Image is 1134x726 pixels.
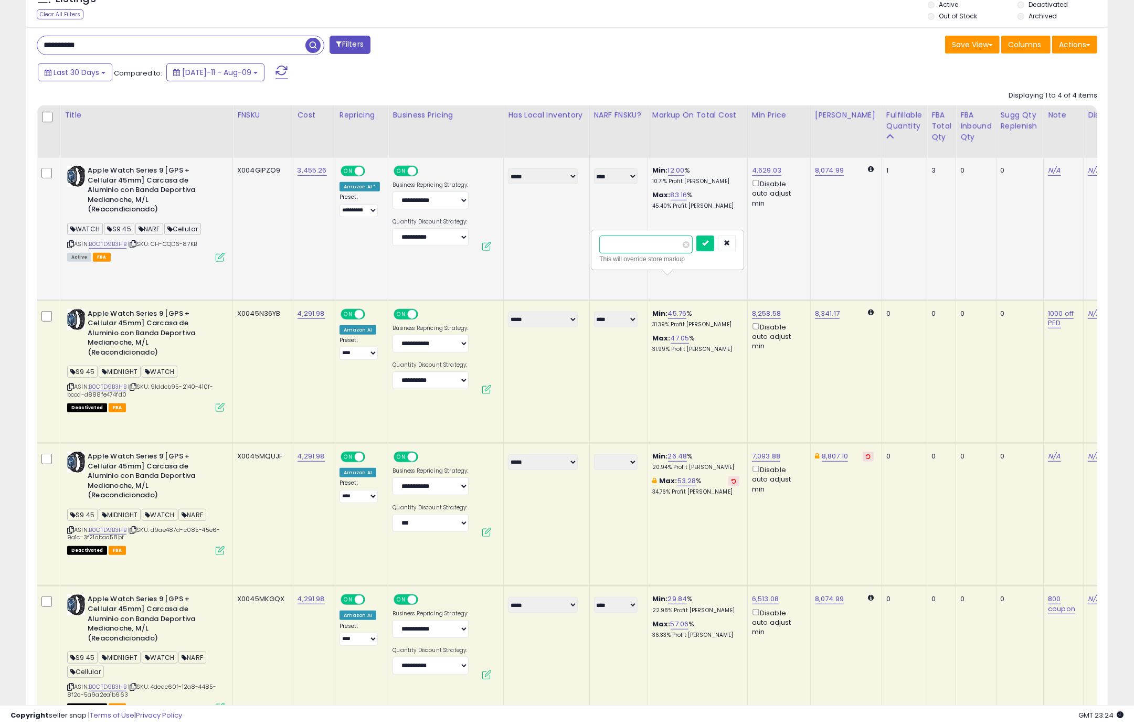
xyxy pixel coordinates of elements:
b: Apple Watch Series 9 [GPS + Cellular 45mm] Carcasa de Aluminio con Banda Deportiva Medianoche, M/... [88,452,215,503]
a: N/A [1088,451,1100,462]
div: X004GIPZO9 [237,166,285,175]
label: Quantity Discount Strategy: [393,504,469,511]
b: Max: [659,476,677,486]
div: Preset: [340,337,380,360]
div: [PERSON_NAME] [815,110,877,121]
div: FBA Total Qty [931,110,951,143]
p: 10.71% Profit [PERSON_NAME] [652,178,739,185]
b: Min: [652,451,668,461]
th: CSV column name: cust_attr_4_NARF FNSKU? [589,105,648,158]
div: 0 [960,594,988,604]
a: B0CTD9B3HB [89,382,126,391]
div: Disable auto adjust min [752,321,802,351]
div: 0 [960,309,988,318]
div: Clear All Filters [37,9,83,19]
span: OFF [417,309,433,318]
b: Max: [652,190,671,200]
div: 0 [886,594,919,604]
th: CSV column name: cust_attr_2_Has Local Inventory [504,105,589,158]
label: Business Repricing Strategy: [393,181,469,189]
span: S9 45 [67,366,98,378]
span: S9 45 [104,223,134,235]
span: FBA [109,703,126,712]
div: ASIN: [67,452,225,554]
strong: Copyright [10,710,49,720]
div: Displaying 1 to 4 of 4 items [1009,91,1097,101]
span: [DATE]-11 - Aug-09 [182,67,251,78]
a: 3,455.26 [298,165,327,176]
span: ON [342,453,355,462]
div: 0 [931,594,948,604]
span: WATCH [67,223,103,235]
div: % [652,190,739,210]
span: ON [395,595,408,604]
div: 0 [960,166,988,175]
div: % [652,166,739,185]
img: 41nAqE-qiTL._SL40_.jpg [67,452,85,473]
label: Quantity Discount Strategy: [393,361,469,369]
div: 0 [1001,452,1036,461]
a: 7,093.88 [752,451,780,462]
div: X0045MKGQX [237,594,285,604]
div: % [652,594,739,614]
a: 4,291.98 [298,308,325,319]
div: % [652,452,739,471]
span: OFF [363,167,380,176]
span: 2025-09-9 23:24 GMT [1078,710,1124,720]
a: N/A [1048,165,1061,176]
div: seller snap | | [10,711,182,721]
a: 6,513.08 [752,594,779,604]
span: All listings that are unavailable for purchase on Amazon for any reason other than out-of-stock [67,703,107,712]
span: ON [342,167,355,176]
div: 0 [1001,594,1036,604]
span: OFF [417,595,433,604]
div: 0 [1001,166,1036,175]
label: Business Repricing Strategy: [393,610,469,617]
div: This will override store markup [599,254,736,264]
span: WATCH [142,366,177,378]
b: Apple Watch Series 9 [GPS + Cellular 45mm] Carcasa de Aluminio con Banda Deportiva Medianoche, M/... [88,594,215,646]
span: FBA [109,403,126,412]
div: Amazon AI [340,325,376,335]
div: % [652,620,739,639]
div: Disable auto adjust min [752,464,802,494]
a: 8,807.10 [822,451,848,462]
div: Preset: [340,623,380,646]
div: Preset: [340,479,380,503]
span: All listings that are unavailable for purchase on Amazon for any reason other than out-of-stock [67,403,107,412]
div: X0045MQUJF [237,452,285,461]
label: Business Repricing Strategy: [393,467,469,475]
div: 0 [960,452,988,461]
span: | SKU: 91ddcb95-2140-410f-bccd-d888fe474fd0 [67,382,213,398]
a: N/A [1088,308,1100,319]
a: 53.28 [677,476,696,486]
div: Preset: [340,194,380,217]
a: 47.05 [671,333,690,344]
b: Apple Watch Series 9 [GPS + Cellular 45mm] Carcasa de Aluminio con Banda Deportiva Medianoche, M/... [88,166,215,217]
a: 1000 off PED [1048,308,1074,328]
span: S9 45 [67,509,98,521]
a: 8,258.58 [752,308,781,319]
span: WATCH [142,652,177,664]
label: Quantity Discount Strategy: [393,218,469,226]
div: FNSKU [237,110,289,121]
span: FBA [93,253,111,262]
p: 31.39% Profit [PERSON_NAME] [652,321,739,328]
a: 45.76 [668,308,687,319]
a: 8,074.99 [815,594,844,604]
span: Compared to: [114,68,162,78]
a: 4,291.98 [298,594,325,604]
a: 8,341.17 [815,308,840,319]
div: 0 [931,309,948,318]
div: 0 [886,452,919,461]
span: ON [342,595,355,604]
a: N/A [1088,165,1100,176]
div: 3 [931,166,948,175]
div: Note [1048,110,1079,121]
span: Last 30 Days [54,67,99,78]
a: 26.48 [668,451,687,462]
span: ON [395,309,408,318]
span: NARF [178,509,206,521]
span: OFF [417,167,433,176]
div: Disable auto adjust min [752,607,802,637]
